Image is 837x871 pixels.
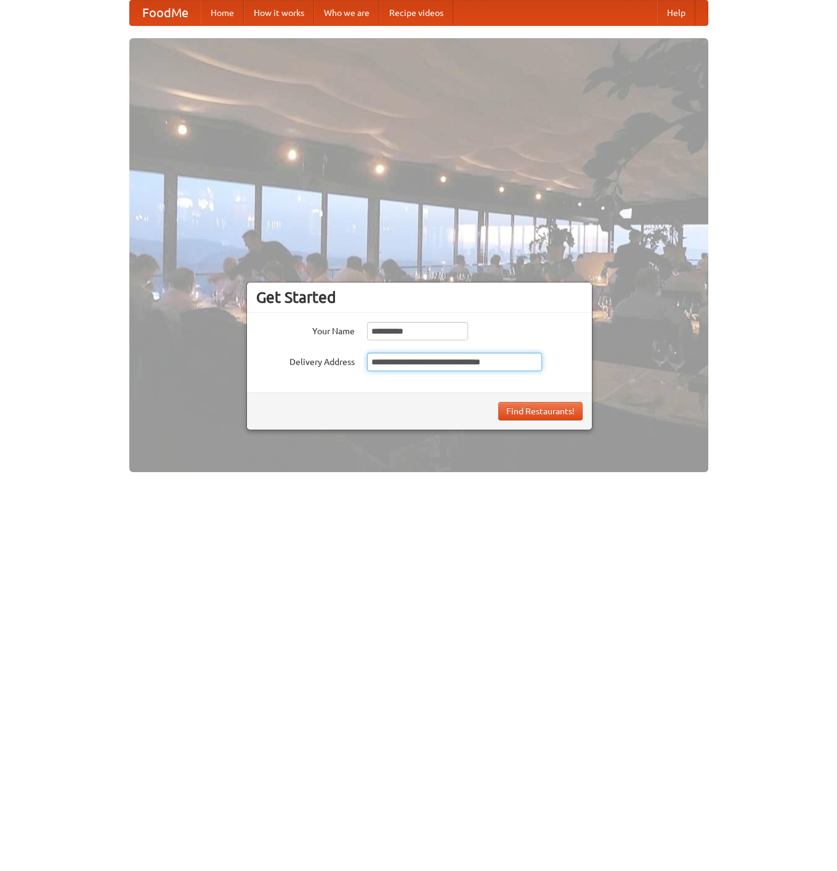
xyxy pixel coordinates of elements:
a: Home [201,1,244,25]
a: Help [657,1,695,25]
a: How it works [244,1,314,25]
label: Your Name [256,322,355,337]
a: Who we are [314,1,379,25]
h3: Get Started [256,288,583,307]
a: FoodMe [130,1,201,25]
label: Delivery Address [256,353,355,368]
a: Recipe videos [379,1,453,25]
button: Find Restaurants! [498,402,583,420]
